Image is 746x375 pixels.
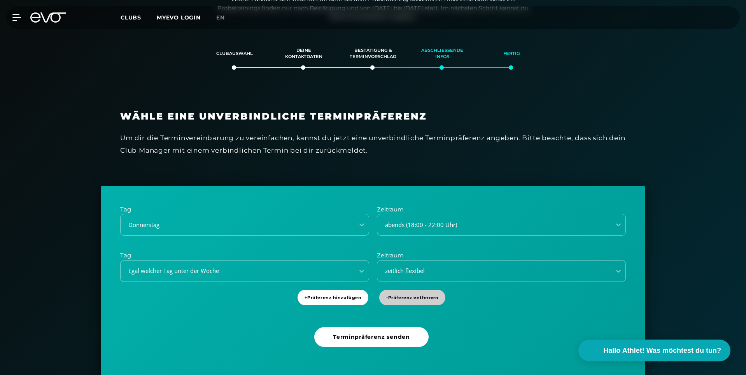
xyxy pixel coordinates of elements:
[298,290,372,320] a: +Präferenz hinzufügen
[314,327,431,361] a: Terminpräferenz senden
[120,205,369,214] p: Tag
[603,345,721,356] span: Hallo Athlet! Was möchtest du tun?
[279,43,329,64] div: Deine Kontaktdaten
[121,266,349,275] div: Egal welcher Tag unter der Woche
[378,220,606,229] div: abends (18:00 - 22:00 Uhr)
[216,14,225,21] span: en
[379,290,448,320] a: -Präferenz entfernen
[377,251,626,260] p: Zeitraum
[157,14,201,21] a: MYEVO LOGIN
[120,132,626,157] div: Um dir die Terminvereinbarung zu vereinfachen, kannst du jetzt eine unverbindliche Terminpräferen...
[121,14,141,21] span: Clubs
[216,13,234,22] a: en
[386,294,438,301] span: - Präferenz entfernen
[210,43,259,64] div: Clubauswahl
[377,205,626,214] p: Zeitraum
[120,111,626,122] h3: Wähle eine unverbindliche Terminpräferenz
[333,333,410,341] span: Terminpräferenz senden
[578,340,730,361] button: Hallo Athlet! Was möchtest du tun?
[348,43,398,64] div: Bestätigung & Terminvorschlag
[378,266,606,275] div: zeitlich flexibel
[417,43,467,64] div: Abschließende Infos
[121,14,157,21] a: Clubs
[121,220,349,229] div: Donnerstag
[487,43,536,64] div: Fertig
[305,294,362,301] span: + Präferenz hinzufügen
[120,251,369,260] p: Tag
